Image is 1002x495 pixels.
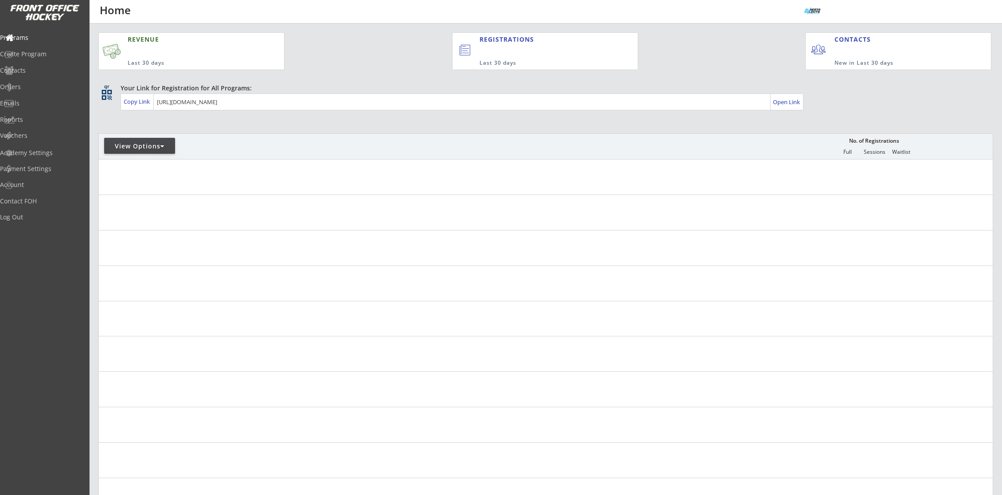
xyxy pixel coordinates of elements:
[480,59,601,67] div: Last 30 days
[128,35,241,44] div: REVENUE
[104,142,175,151] div: View Options
[861,149,888,155] div: Sessions
[888,149,914,155] div: Waitlist
[100,88,113,101] button: qr_code
[834,35,875,44] div: CONTACTS
[480,35,597,44] div: REGISTRATIONS
[121,84,966,93] div: Your Link for Registration for All Programs:
[124,97,152,105] div: Copy Link
[128,59,241,67] div: Last 30 days
[834,149,861,155] div: Full
[834,59,950,67] div: New in Last 30 days
[773,96,801,108] a: Open Link
[101,84,112,90] div: qr
[773,98,801,106] div: Open Link
[846,138,901,144] div: No. of Registrations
